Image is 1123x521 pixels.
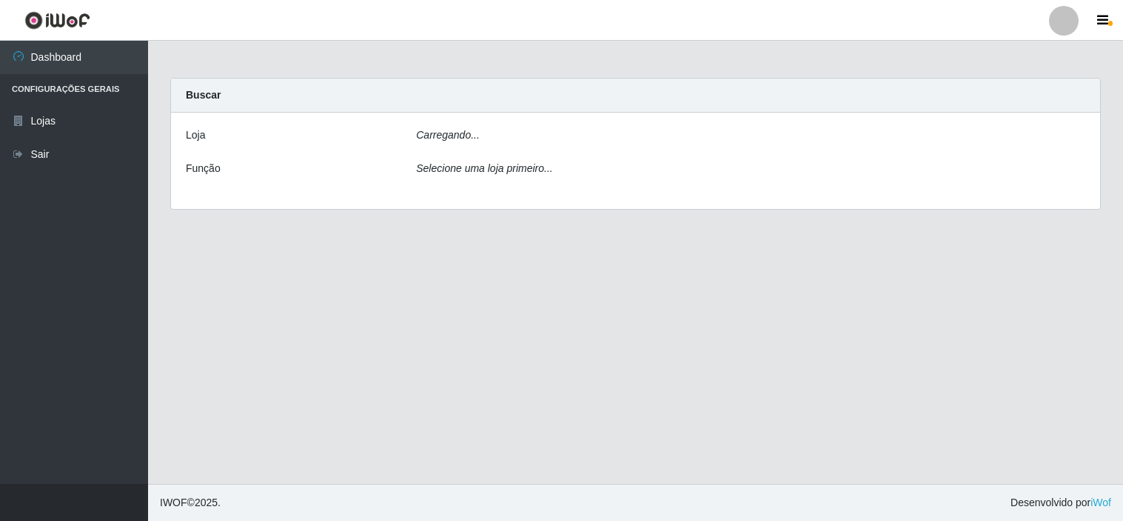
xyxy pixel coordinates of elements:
[416,129,480,141] i: Carregando...
[416,162,552,174] i: Selecione uma loja primeiro...
[160,497,187,508] span: IWOF
[1010,495,1111,511] span: Desenvolvido por
[24,11,90,30] img: CoreUI Logo
[1090,497,1111,508] a: iWof
[186,161,221,176] label: Função
[186,89,221,101] strong: Buscar
[160,495,221,511] span: © 2025 .
[186,127,205,143] label: Loja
